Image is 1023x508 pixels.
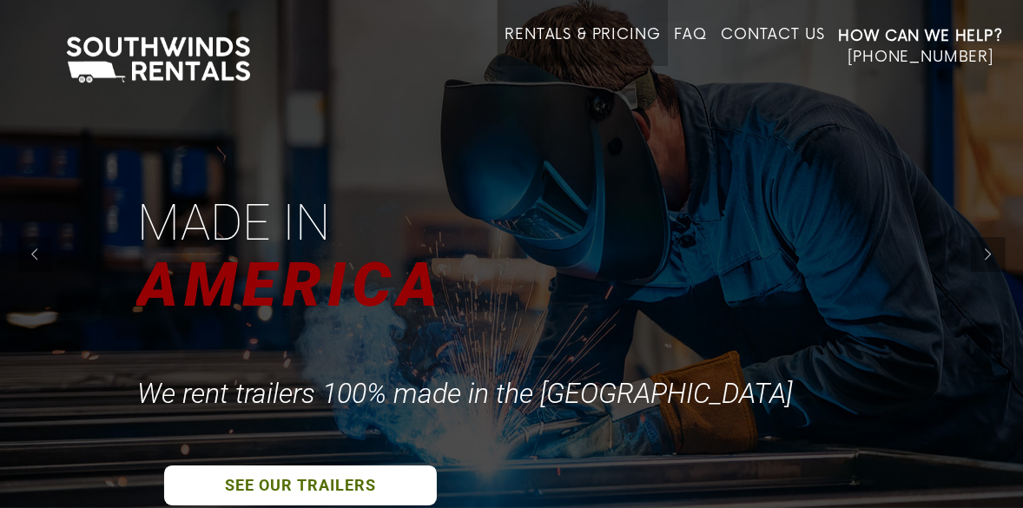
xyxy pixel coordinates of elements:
[839,28,1003,45] strong: How Can We Help?
[57,33,259,87] img: Southwinds Rentals Logo
[721,26,824,66] a: Contact Us
[505,26,660,66] a: Rentals & Pricing
[164,465,437,505] a: SEE OUR TRAILERS
[137,377,800,411] div: We rent trailers 100% made in the [GEOGRAPHIC_DATA]
[137,190,338,256] div: Made in
[675,26,708,66] a: FAQ
[848,49,993,66] span: [PHONE_NUMBER]
[137,242,452,327] div: AMERICA
[839,26,1003,66] a: How Can We Help? [PHONE_NUMBER]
